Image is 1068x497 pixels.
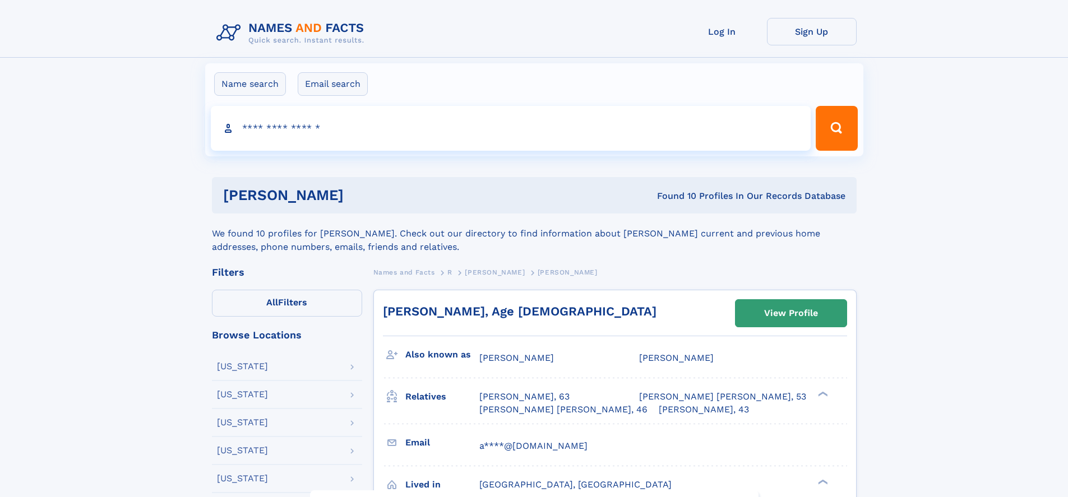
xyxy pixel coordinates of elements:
[815,478,829,485] div: ❯
[405,475,479,494] h3: Lived in
[447,265,452,279] a: R
[500,190,845,202] div: Found 10 Profiles In Our Records Database
[212,267,362,277] div: Filters
[465,268,525,276] span: [PERSON_NAME]
[212,213,857,254] div: We found 10 profiles for [PERSON_NAME]. Check out our directory to find information about [PERSON...
[816,106,857,151] button: Search Button
[736,300,847,327] a: View Profile
[405,345,479,364] h3: Also known as
[212,290,362,317] label: Filters
[479,479,672,490] span: [GEOGRAPHIC_DATA], [GEOGRAPHIC_DATA]
[479,352,554,363] span: [PERSON_NAME]
[223,188,501,202] h1: [PERSON_NAME]
[639,352,714,363] span: [PERSON_NAME]
[217,362,268,371] div: [US_STATE]
[447,268,452,276] span: R
[373,265,435,279] a: Names and Facts
[214,72,286,96] label: Name search
[217,390,268,399] div: [US_STATE]
[659,403,749,416] a: [PERSON_NAME], 43
[677,18,767,45] a: Log In
[767,18,857,45] a: Sign Up
[266,297,278,308] span: All
[212,330,362,340] div: Browse Locations
[465,265,525,279] a: [PERSON_NAME]
[211,106,811,151] input: search input
[815,391,829,398] div: ❯
[479,391,570,403] a: [PERSON_NAME], 63
[217,418,268,427] div: [US_STATE]
[217,474,268,483] div: [US_STATE]
[764,300,818,326] div: View Profile
[479,403,648,416] a: [PERSON_NAME] [PERSON_NAME], 46
[212,18,373,48] img: Logo Names and Facts
[405,433,479,452] h3: Email
[298,72,368,96] label: Email search
[217,446,268,455] div: [US_STATE]
[383,304,656,318] a: [PERSON_NAME], Age [DEMOGRAPHIC_DATA]
[639,391,806,403] a: [PERSON_NAME] [PERSON_NAME], 53
[405,387,479,406] h3: Relatives
[538,268,598,276] span: [PERSON_NAME]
